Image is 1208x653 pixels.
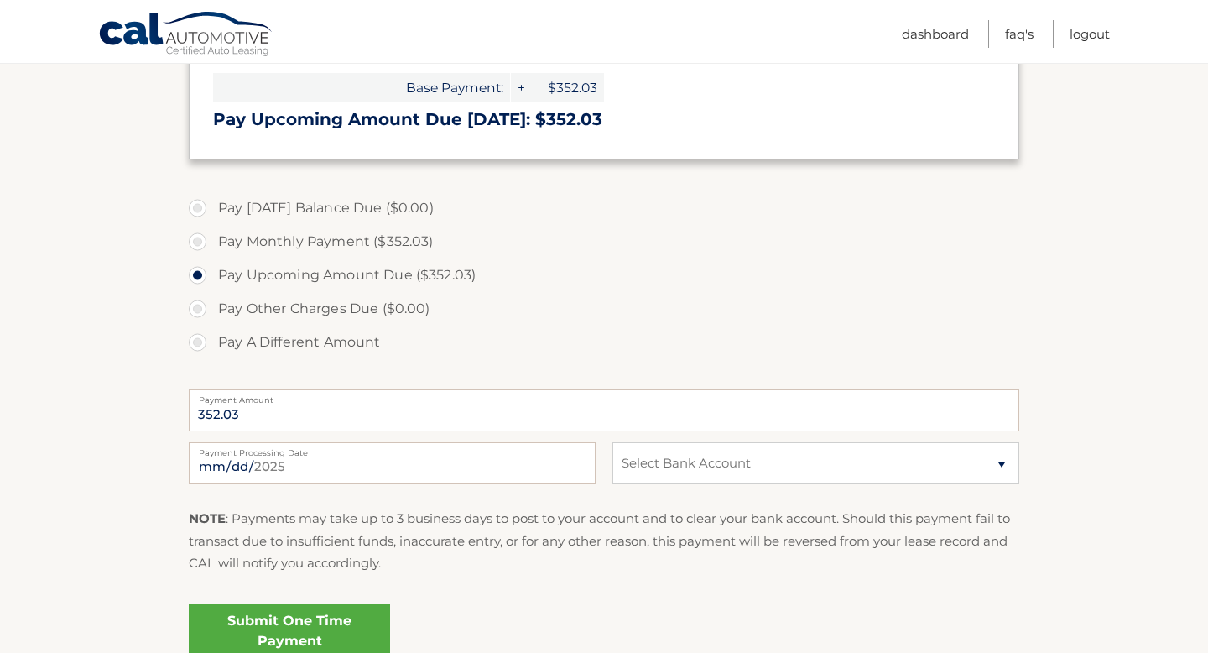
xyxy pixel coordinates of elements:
[98,11,274,60] a: Cal Automotive
[189,389,1019,431] input: Payment Amount
[902,20,969,48] a: Dashboard
[189,225,1019,259] label: Pay Monthly Payment ($352.03)
[189,191,1019,225] label: Pay [DATE] Balance Due ($0.00)
[1005,20,1034,48] a: FAQ's
[189,326,1019,359] label: Pay A Different Amount
[189,292,1019,326] label: Pay Other Charges Due ($0.00)
[213,73,510,102] span: Base Payment:
[189,259,1019,292] label: Pay Upcoming Amount Due ($352.03)
[528,73,604,102] span: $352.03
[213,109,995,130] h3: Pay Upcoming Amount Due [DATE]: $352.03
[189,442,596,456] label: Payment Processing Date
[189,442,596,484] input: Payment Date
[189,510,226,526] strong: NOTE
[1070,20,1110,48] a: Logout
[511,73,528,102] span: +
[189,508,1019,574] p: : Payments may take up to 3 business days to post to your account and to clear your bank account....
[189,389,1019,403] label: Payment Amount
